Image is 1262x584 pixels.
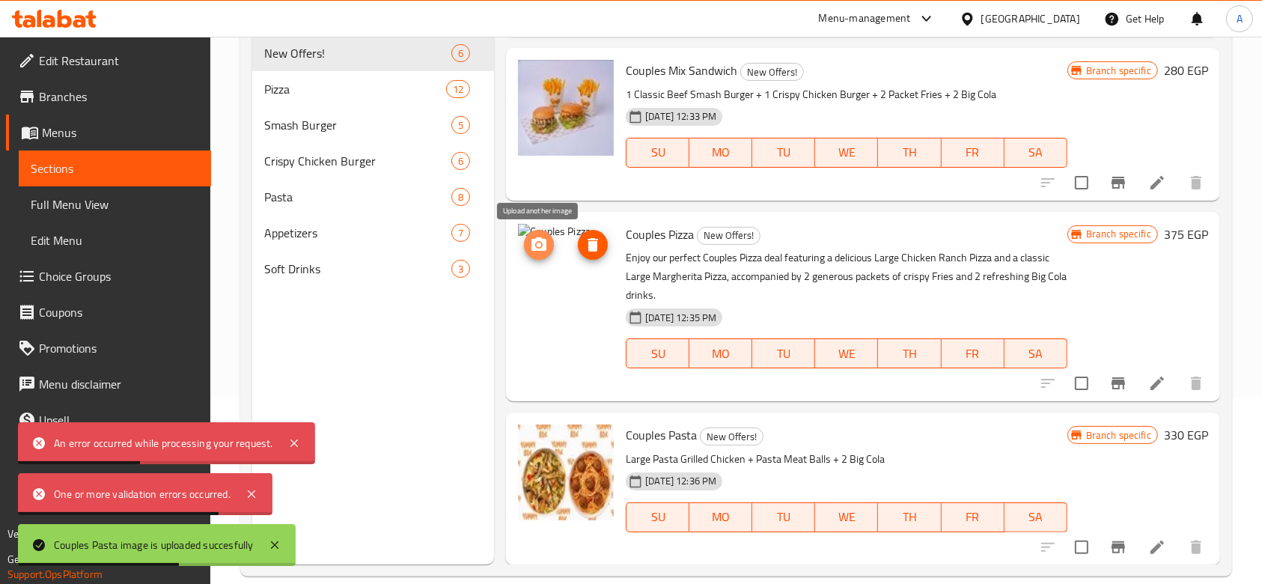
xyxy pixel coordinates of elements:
span: Select to update [1066,368,1097,399]
a: Support.OpsPlatform [7,565,103,584]
button: upload picture [524,230,554,260]
span: Couples Mix Sandwich [626,59,737,82]
button: delete image [578,230,608,260]
button: Branch-specific-item [1100,365,1136,401]
span: MO [695,142,746,163]
button: Branch-specific-item [1100,529,1136,565]
span: Pizza [264,80,446,98]
img: Couples Pizza [518,224,614,320]
span: 7 [452,226,469,240]
button: TH [878,502,941,532]
span: New Offers! [698,227,760,244]
span: 5 [452,118,469,133]
span: Pasta [264,188,451,206]
span: 6 [452,46,469,61]
span: Choice Groups [39,267,199,285]
div: Menu-management [819,10,911,28]
a: Sections [19,150,211,186]
div: Appetizers [264,224,451,242]
button: MO [689,138,752,168]
a: Edit menu item [1148,374,1166,392]
button: TU [752,138,815,168]
a: Edit menu item [1148,538,1166,556]
a: Full Menu View [19,186,211,222]
span: New Offers! [701,428,763,445]
button: FR [942,502,1005,532]
a: Grocery Checklist [6,474,211,510]
span: Get support on: [7,550,76,569]
a: Promotions [6,330,211,366]
h6: 330 EGP [1164,425,1208,445]
span: [DATE] 12:36 PM [639,474,722,488]
button: Branch-specific-item [1100,165,1136,201]
a: Edit Restaurant [6,43,211,79]
span: Version: [7,524,44,544]
p: Large Pasta Grilled Chicken + Pasta Meat Balls + 2 Big Cola [626,450,1067,469]
span: SU [632,142,683,163]
span: Sections [31,159,199,177]
div: items [451,188,470,206]
button: delete [1178,529,1214,565]
button: delete [1178,165,1214,201]
span: Menus [42,124,199,142]
button: TU [752,338,815,368]
p: 1 Classic Beef Smash Burger + 1 Crispy Chicken Burger + 2 Packet Fries + 2 Big Cola [626,85,1067,104]
span: FR [948,142,999,163]
button: SA [1005,338,1067,368]
a: Edit Menu [19,222,211,258]
div: New Offers! [740,63,804,81]
span: SA [1010,343,1061,365]
span: 6 [452,154,469,168]
span: TU [758,343,809,365]
a: Edit menu item [1148,174,1166,192]
span: WE [821,343,872,365]
span: SA [1010,506,1061,528]
div: New Offers! [700,428,763,445]
span: TU [758,506,809,528]
button: MO [689,338,752,368]
a: Menus [6,115,211,150]
span: TH [884,506,935,528]
span: New Offers! [264,44,451,62]
span: Edit Menu [31,231,199,249]
img: Couples Pasta [518,425,614,520]
button: FR [942,338,1005,368]
h6: 375 EGP [1164,224,1208,245]
span: Upsell [39,411,199,429]
span: Crispy Chicken Burger [264,152,451,170]
span: Couples Pizza [626,223,694,246]
button: WE [815,338,878,368]
span: 8 [452,190,469,204]
a: Branches [6,79,211,115]
span: TH [884,343,935,365]
div: Pizza12 [252,71,494,107]
p: Enjoy our perfect Couples Pizza deal featuring a delicious Large Chicken Ranch Pizza and a classi... [626,249,1067,305]
div: One or more validation errors occurred. [54,486,231,502]
div: Appetizers7 [252,215,494,251]
span: FR [948,506,999,528]
div: Pasta8 [252,179,494,215]
nav: Menu sections [252,29,494,293]
span: Branch specific [1080,428,1157,442]
span: Smash Burger [264,116,451,134]
span: MO [695,506,746,528]
span: WE [821,506,872,528]
button: SA [1005,138,1067,168]
span: Branch specific [1080,227,1157,241]
button: MO [689,502,752,532]
button: SU [626,502,689,532]
span: Select to update [1066,532,1097,563]
button: TH [878,138,941,168]
div: New Offers!6 [252,35,494,71]
button: FR [942,138,1005,168]
span: SA [1010,142,1061,163]
span: Couples Pasta [626,424,697,446]
span: Promotions [39,339,199,357]
div: An error occurred while processing your request. [54,435,273,451]
div: items [451,116,470,134]
a: Upsell [6,402,211,438]
button: WE [815,502,878,532]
